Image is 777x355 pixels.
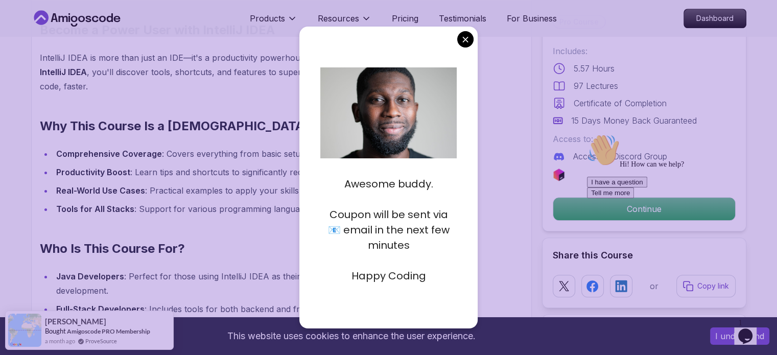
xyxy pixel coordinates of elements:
[573,150,667,162] p: Access to Discord Group
[53,269,475,298] li: : Perfect for those using IntelliJ IDEA as their primary IDE for Java and Kotlin development.
[553,169,565,181] img: jetbrains logo
[250,12,297,33] button: Products
[574,97,667,109] p: Certificate of Completion
[67,327,150,335] a: Amigoscode PRO Membership
[53,183,475,198] li: : Practical examples to apply your skills in day-to-day development scenarios.
[53,147,475,161] li: : Covers everything from basic setup to advanced features for professionals.
[318,12,371,33] button: Resources
[684,9,746,28] a: Dashboard
[56,185,145,196] strong: Real-World Use Cases
[734,314,767,345] iframe: chat widget
[53,202,475,216] li: : Support for various programming languages, frameworks, and DevOps tools.
[8,314,41,347] img: provesource social proof notification image
[56,149,162,159] strong: Comprehensive Coverage
[56,204,134,214] strong: Tools for All Stacks
[583,130,767,309] iframe: chat widget
[53,302,475,316] li: : Includes tools for both backend and frontend development.
[53,165,475,179] li: : Learn tips and shortcuts to significantly reduce your development time.
[250,12,285,25] p: Products
[4,47,64,58] button: I have a question
[45,337,75,345] span: a month ago
[439,12,486,25] a: Testimonials
[4,31,101,38] span: Hi! How can we help?
[710,327,769,345] button: Accept cookies
[553,197,736,221] button: Continue
[45,327,66,335] span: Bought
[318,12,359,25] p: Resources
[574,62,615,75] p: 5.57 Hours
[45,317,106,326] span: [PERSON_NAME]
[553,45,736,57] p: Includes:
[40,51,475,93] p: IntelliJ IDEA is more than just an IDE—it's a productivity powerhouse for software developers. In...
[40,241,475,257] h2: Who Is This Course For?
[56,271,124,281] strong: Java Developers
[4,58,51,68] button: Tell me more
[8,325,695,347] div: This website uses cookies to enhance the user experience.
[56,167,130,177] strong: Productivity Boost
[4,4,188,68] div: 👋Hi! How can we help?I have a questionTell me more
[571,114,697,127] p: 15 Days Money Back Guaranteed
[85,337,117,345] a: ProveSource
[392,12,418,25] a: Pricing
[4,4,37,37] img: :wave:
[553,248,736,263] h2: Share this Course
[40,118,475,134] h2: Why This Course Is a [DEMOGRAPHIC_DATA]
[507,12,557,25] a: For Business
[684,9,746,28] p: Dashboard
[553,198,735,220] p: Continue
[574,80,618,92] p: 97 Lectures
[56,304,145,314] strong: Full-Stack Developers
[553,133,736,145] p: Access to:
